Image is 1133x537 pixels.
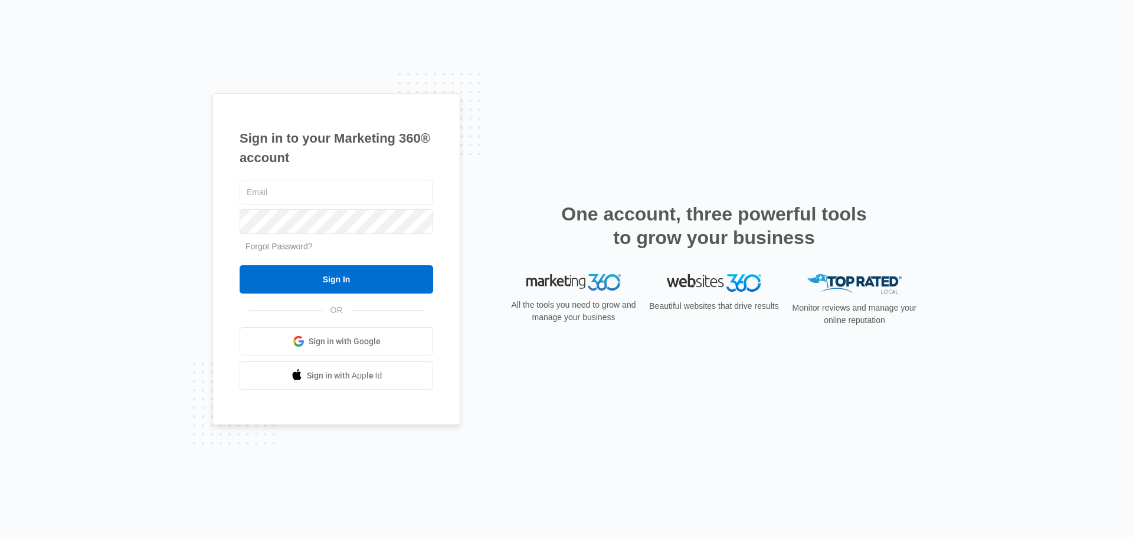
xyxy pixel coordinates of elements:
[667,274,761,291] img: Websites 360
[240,180,433,205] input: Email
[240,265,433,294] input: Sign In
[309,335,381,348] span: Sign in with Google
[322,304,351,317] span: OR
[807,274,902,294] img: Top Rated Local
[307,370,382,382] span: Sign in with Apple Id
[788,302,921,327] p: Monitor reviews and manage your online reputation
[558,202,870,249] h2: One account, three powerful tools to grow your business
[648,300,780,312] p: Beautiful websites that drive results
[240,361,433,390] a: Sign in with Apple Id
[245,242,313,251] a: Forgot Password?
[240,327,433,355] a: Sign in with Google
[507,299,640,324] p: All the tools you need to grow and manage your business
[526,274,621,291] img: Marketing 360
[240,129,433,167] h1: Sign in to your Marketing 360® account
